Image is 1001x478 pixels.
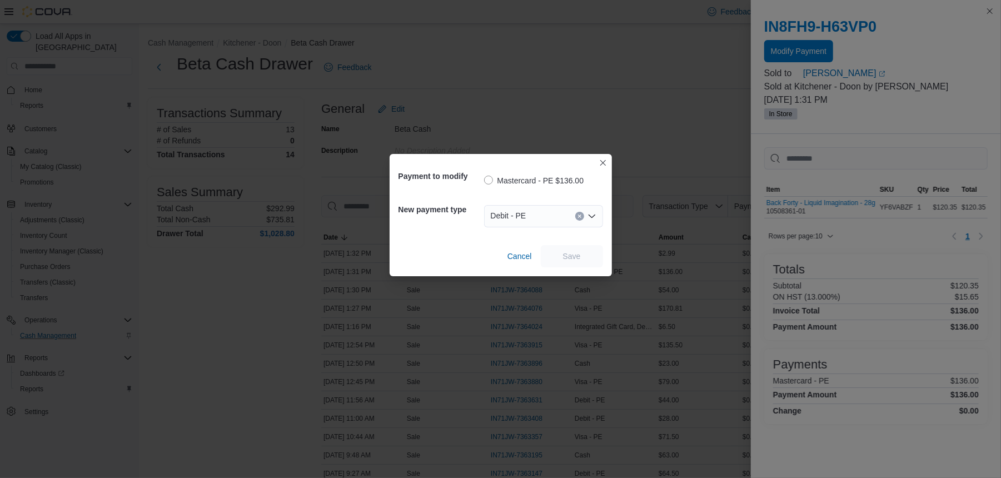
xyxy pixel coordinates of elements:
button: Cancel [503,245,536,267]
span: Cancel [507,251,532,262]
button: Open list of options [587,212,596,221]
h5: Payment to modify [399,165,482,187]
h5: New payment type [399,198,482,221]
button: Closes this modal window [596,156,610,170]
span: Debit - PE [491,209,526,222]
label: Mastercard - PE $136.00 [484,174,584,187]
input: Accessible screen reader label [530,210,531,223]
button: Save [541,245,603,267]
span: Save [563,251,581,262]
button: Clear input [575,212,584,221]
